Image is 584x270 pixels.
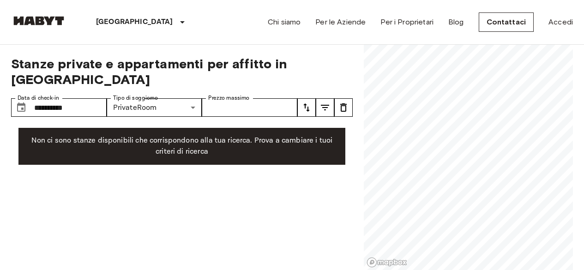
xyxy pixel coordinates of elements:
a: Accedi [548,17,573,28]
div: PrivateRoom [107,98,202,117]
button: Choose date, selected date is 1 Oct 2025 [12,98,30,117]
img: Habyt [11,16,66,25]
label: Data di check-in [18,94,59,102]
label: Tipo di soggiorno [113,94,158,102]
p: Non ci sono stanze disponibili che corrispondono alla tua ricerca. Prova a cambiare i tuoi criter... [26,135,338,157]
button: tune [316,98,334,117]
a: Mapbox logo [367,257,407,268]
button: tune [334,98,353,117]
a: Per le Aziende [315,17,366,28]
button: tune [297,98,316,117]
a: Blog [448,17,464,28]
label: Prezzo massimo [208,94,249,102]
a: Per i Proprietari [380,17,433,28]
a: Chi siamo [268,17,301,28]
p: [GEOGRAPHIC_DATA] [96,17,173,28]
a: Contattaci [479,12,534,32]
span: Stanze private e appartamenti per affitto in [GEOGRAPHIC_DATA] [11,56,353,87]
